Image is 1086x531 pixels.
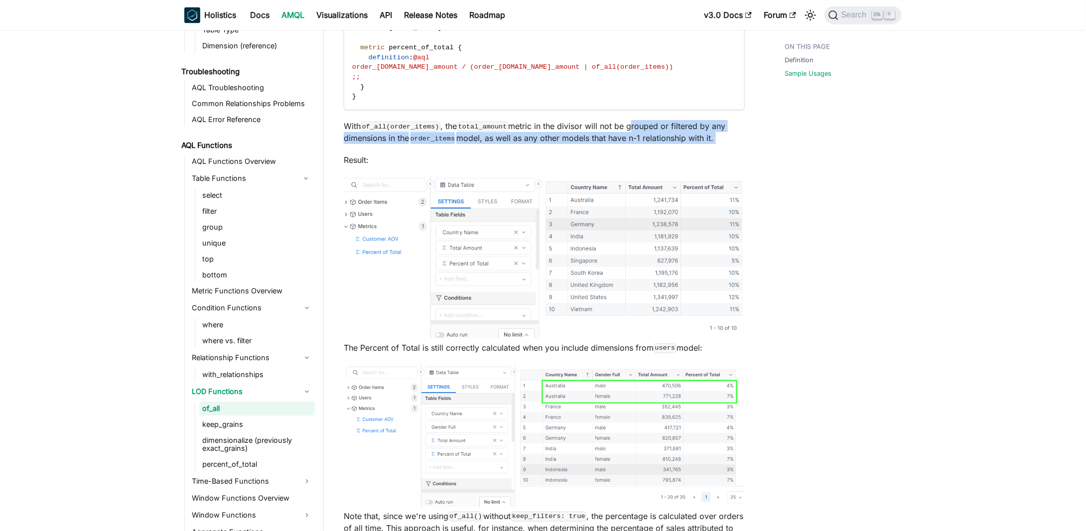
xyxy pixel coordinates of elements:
a: Release Notes [398,7,463,23]
a: top [199,252,315,266]
kbd: K [885,10,895,19]
img: Holistics [184,7,200,23]
p: The Percent of Total is still correctly calculated when you include dimensions from model: [344,342,745,354]
a: where [199,318,315,332]
span: percent_of_total [389,44,454,51]
code: of_all(order_items) [361,122,440,132]
p: Result: [344,154,745,166]
a: AMQL [275,7,310,23]
span: @aql [413,54,429,61]
button: Search (Ctrl+K) [824,6,902,24]
a: Visualizations [310,7,374,23]
a: Dimension (reference) [199,39,315,53]
a: Time-Based Functions [189,473,315,489]
a: Troubleshooting [178,65,315,79]
a: keep_grains [199,417,315,431]
code: total_amount [457,122,508,132]
span: order_[DOMAIN_NAME]_amount / (order_[DOMAIN_NAME]_amount | of_all(order_items)) [352,63,673,71]
a: Table Functions [189,170,297,186]
span: : [409,54,413,61]
a: Definition [785,55,814,65]
a: filter [199,204,315,218]
span: ;; [352,73,360,81]
a: Table Type [199,23,315,37]
a: Window Functions [189,507,315,523]
a: dimensionalize (previously exact_grains) [199,433,315,455]
a: bottom [199,268,315,282]
code: keep_filters: true [511,512,586,522]
span: } [360,83,364,91]
img: exclude-02.png [344,176,745,339]
a: Docs [244,7,275,23]
a: with_relationships [199,368,315,382]
span: } [352,93,356,100]
a: AQL Functions Overview [189,154,315,168]
a: AQL Troubleshooting [189,81,315,95]
a: Metric Functions Overview [189,284,315,298]
nav: Docs sidebar [174,30,324,531]
code: users [654,343,677,353]
button: Switch between dark and light mode (currently light mode) [803,7,818,23]
a: Roadmap [463,7,511,23]
code: order_items [409,133,456,143]
span: definition [369,54,409,61]
button: Collapse sidebar category 'Table Functions' [297,170,315,186]
a: Window Functions Overview [189,491,315,505]
a: Condition Functions [189,300,315,316]
a: of_all [199,401,315,415]
a: Sample Usages [785,69,831,78]
a: Common Relationships Problems [189,97,315,111]
span: Search [838,10,873,19]
img: exclude-03.png [344,364,745,507]
a: Forum [758,7,802,23]
a: unique [199,236,315,250]
b: Holistics [204,9,236,21]
a: percent_of_total [199,457,315,471]
a: HolisticsHolistics [184,7,236,23]
p: With , the metric in the divisor will not be grouped or filtered by any dimensions in the model, ... [344,120,745,144]
span: { [458,44,462,51]
a: AQL Functions [178,138,315,152]
a: v3.0 Docs [698,7,758,23]
a: LOD Functions [189,384,315,399]
a: where vs. filter [199,334,315,348]
a: select [199,188,315,202]
a: Relationship Functions [189,350,315,366]
code: of_all() [448,512,483,522]
a: AQL Error Reference [189,113,315,127]
a: API [374,7,398,23]
a: group [199,220,315,234]
span: metric [360,44,385,51]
